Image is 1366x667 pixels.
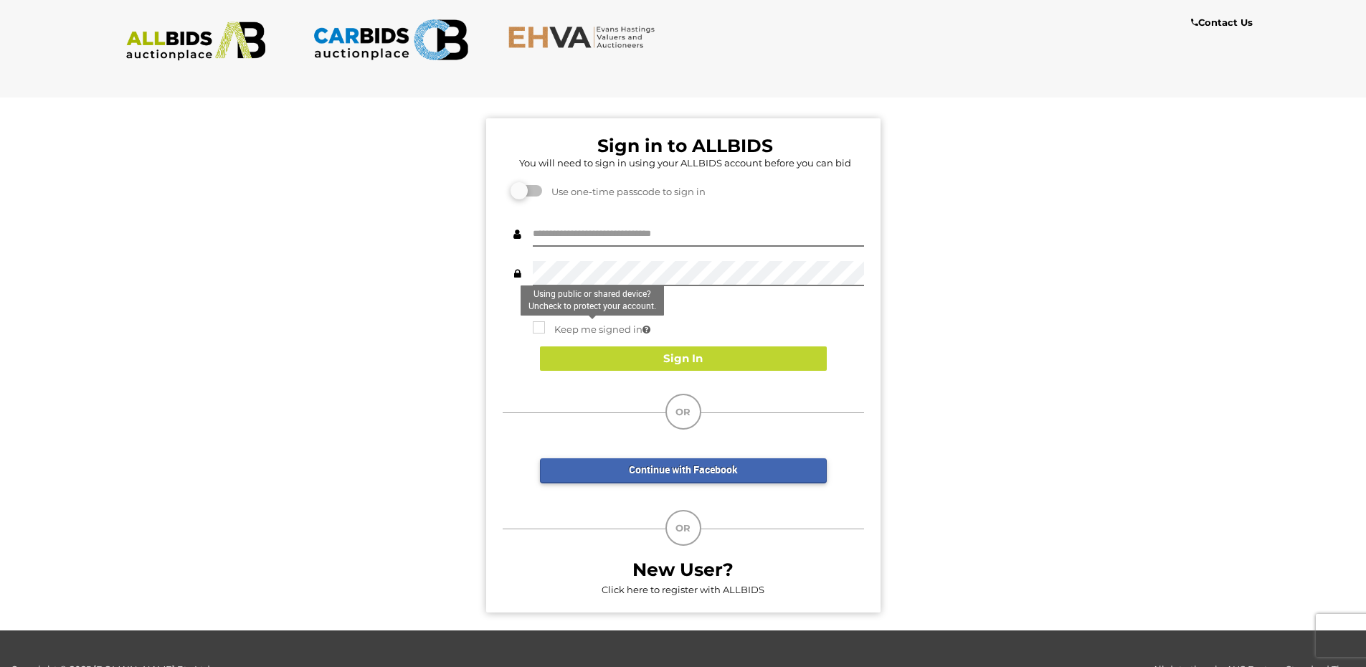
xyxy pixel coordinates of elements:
b: New User? [632,559,734,580]
a: Contact Us [1191,14,1256,31]
button: Sign In [540,346,827,372]
span: Use one-time passcode to sign in [544,186,706,197]
b: Sign in to ALLBIDS [597,135,773,156]
img: CARBIDS.com.au [313,14,468,65]
div: Using public or shared device? Uncheck to protect your account. [521,285,664,316]
img: EHVA.com.au [508,25,663,49]
div: OR [665,394,701,430]
div: OR [665,510,701,546]
h5: You will need to sign in using your ALLBIDS account before you can bid [506,158,864,168]
a: Click here to register with ALLBIDS [602,584,764,595]
img: ALLBIDS.com.au [118,22,274,61]
b: Contact Us [1191,16,1253,28]
a: Continue with Facebook [540,458,827,483]
label: Keep me signed in [533,321,650,338]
